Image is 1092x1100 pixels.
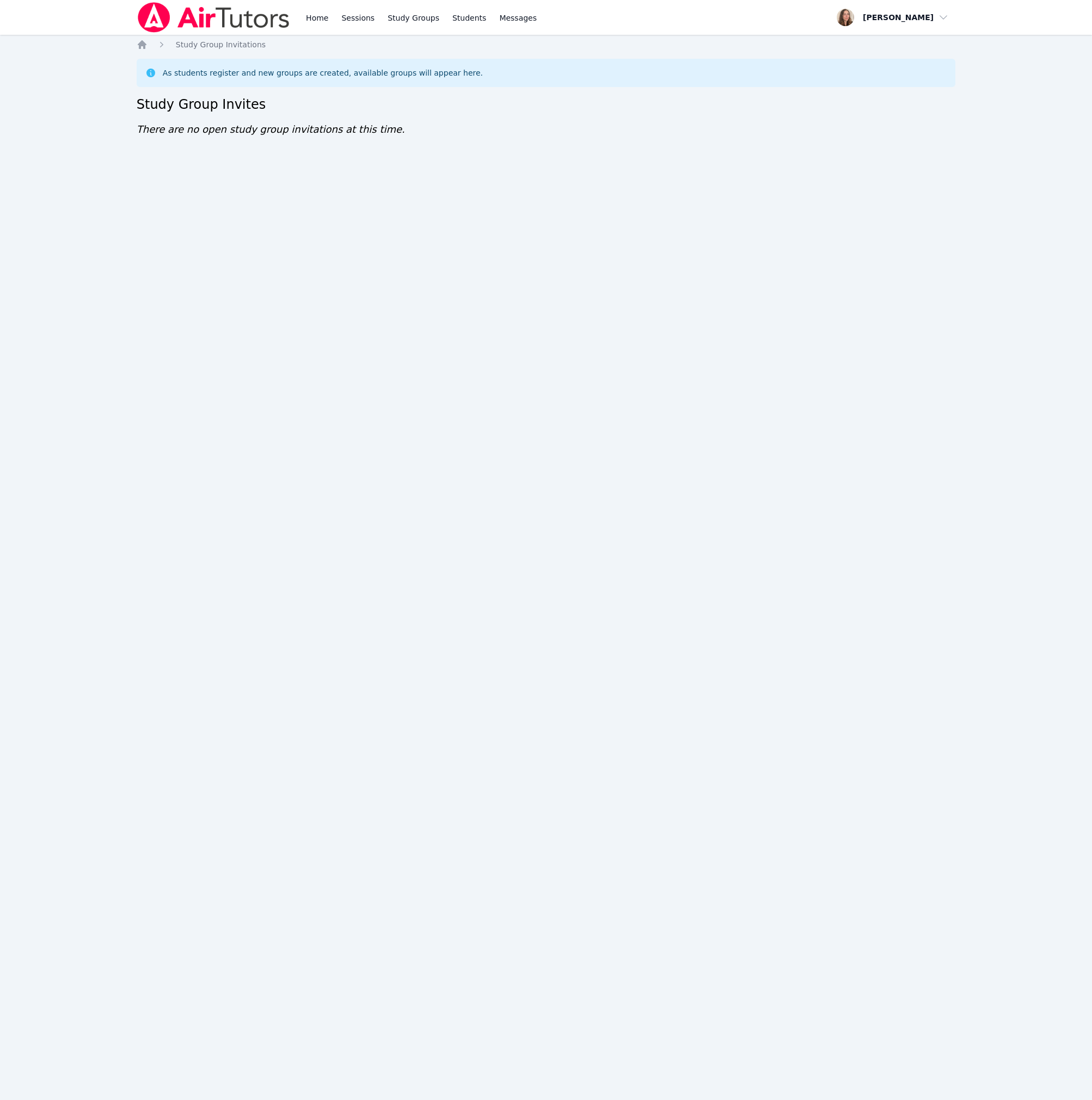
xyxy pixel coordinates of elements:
img: Air Tutors [137,2,291,33]
a: Study Group Invitations [176,39,266,50]
span: Messages [499,13,537,23]
span: There are no open study group invitations at this time. [137,123,405,135]
nav: Breadcrumb [137,39,956,50]
h2: Study Group Invites [137,96,956,113]
span: Study Group Invitations [176,40,266,49]
div: As students register and new groups are created, available groups will appear here. [163,67,483,78]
